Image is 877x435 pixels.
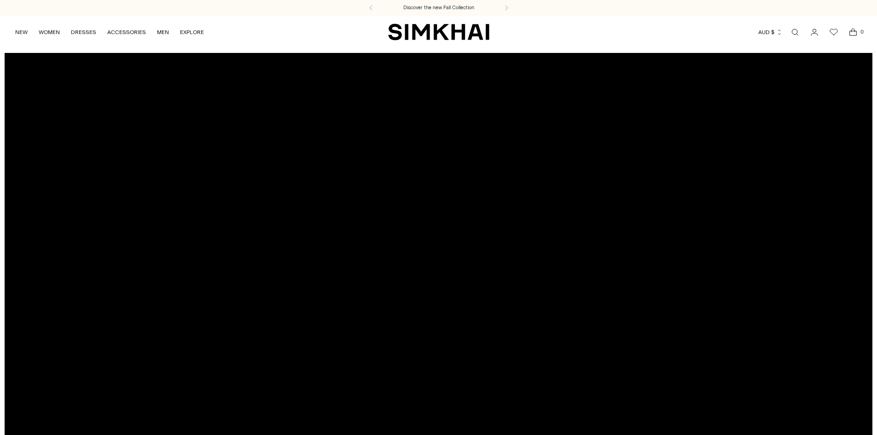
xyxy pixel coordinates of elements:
[388,23,489,41] a: SIMKHAI
[157,22,169,42] a: MEN
[805,23,824,41] a: Go to the account page
[71,22,96,42] a: DRESSES
[15,22,28,42] a: NEW
[844,23,862,41] a: Open cart modal
[786,23,804,41] a: Open search modal
[758,22,783,42] button: AUD $
[107,22,146,42] a: ACCESSORIES
[39,22,60,42] a: WOMEN
[403,4,474,12] a: Discover the new Fall Collection
[825,23,843,41] a: Wishlist
[858,28,866,36] span: 0
[180,22,204,42] a: EXPLORE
